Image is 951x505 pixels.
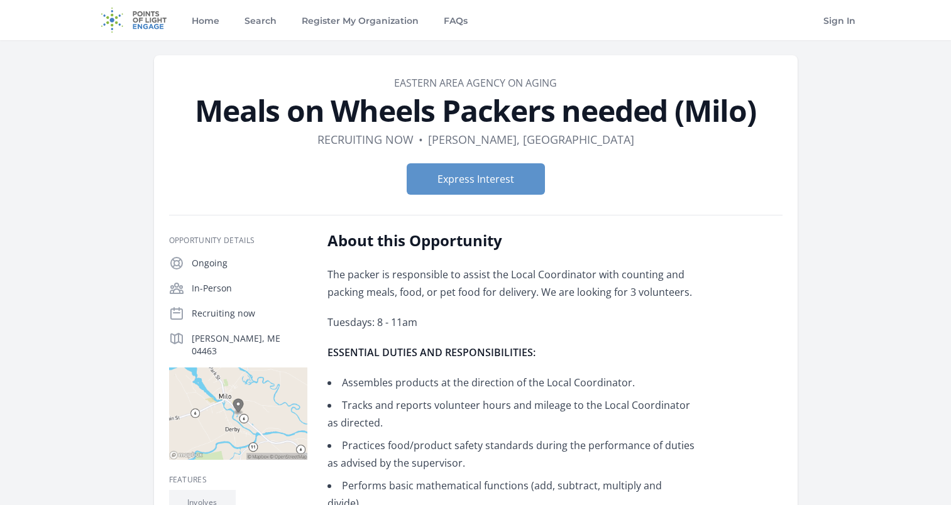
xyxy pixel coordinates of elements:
[327,266,695,301] p: The packer is responsible to assist the Local Coordinator with counting and packing meals, food, ...
[327,437,695,472] li: Practices food/product safety standards during the performance of duties as advised by the superv...
[428,131,634,148] dd: [PERSON_NAME], [GEOGRAPHIC_DATA]
[327,345,536,359] span: ESSENTIAL DUTIES AND RESPONSIBILITIES:
[192,332,307,357] p: [PERSON_NAME], ME 04463
[192,257,307,269] p: Ongoing
[192,282,307,295] p: In-Person
[317,131,414,148] dd: Recruiting now
[407,163,545,195] button: Express Interest
[327,231,695,251] h2: About this Opportunity
[192,307,307,320] p: Recruiting now
[169,475,307,485] h3: Features
[169,95,783,126] h1: Meals on Wheels Packers needed (Milo)
[419,131,423,148] div: •
[169,367,307,460] img: Map
[394,76,557,90] a: Eastern Area Agency on Aging
[327,396,695,432] li: Tracks and reports volunteer hours and mileage to the Local Coordinator as directed.
[327,313,695,331] p: Tuesdays: 8 - 11am
[327,374,695,391] li: Assembles products at the direction of the Local Coordinator.
[169,236,307,246] h3: Opportunity Details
